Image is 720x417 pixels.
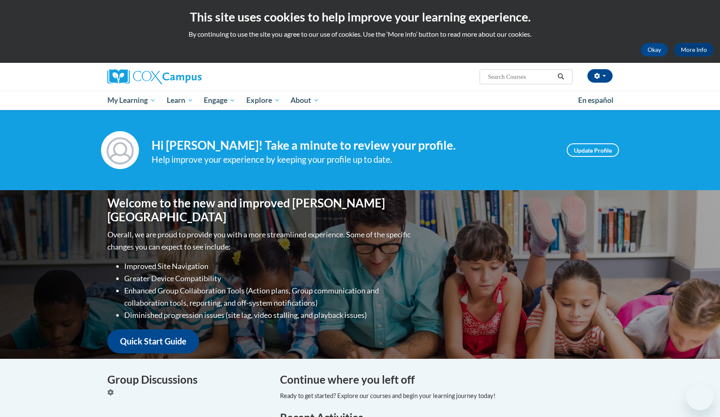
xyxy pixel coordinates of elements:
a: Learn [161,91,199,110]
span: Explore [246,95,280,105]
span: Learn [167,95,193,105]
a: Quick Start Guide [107,329,199,353]
div: Main menu [95,91,625,110]
h4: Hi [PERSON_NAME]! Take a minute to review your profile. [152,138,554,153]
span: En español [578,96,613,105]
a: About [285,91,325,110]
a: More Info [674,43,714,56]
button: Okay [641,43,668,56]
span: About [291,95,319,105]
li: Improved Site Navigation [124,260,413,272]
a: Explore [241,91,285,110]
h2: This site uses cookies to help improve your learning experience. [6,8,714,25]
a: Update Profile [567,143,619,157]
li: Enhanced Group Collaboration Tools (Action plans, Group communication and collaboration tools, re... [124,285,413,309]
h1: Welcome to the new and improved [PERSON_NAME][GEOGRAPHIC_DATA] [107,196,413,224]
button: Account Settings [587,69,613,83]
iframe: Button to launch messaging window [686,383,713,410]
span: My Learning [107,95,156,105]
a: My Learning [102,91,161,110]
span: Engage [204,95,235,105]
img: Profile Image [101,131,139,169]
li: Diminished progression issues (site lag, video stalling, and playback issues) [124,309,413,321]
a: En español [573,91,619,109]
h4: Continue where you left off [280,371,613,388]
p: By continuing to use the site you agree to our use of cookies. Use the ‘More info’ button to read... [6,30,714,39]
a: Engage [198,91,241,110]
img: Cox Campus [107,69,202,84]
p: Overall, we are proud to provide you with a more streamlined experience. Some of the specific cha... [107,229,413,253]
h4: Group Discussions [107,371,267,388]
li: Greater Device Compatibility [124,272,413,285]
div: Help improve your experience by keeping your profile up to date. [152,153,554,167]
a: Cox Campus [107,69,267,84]
button: Search [555,72,567,82]
input: Search Courses [487,72,555,82]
